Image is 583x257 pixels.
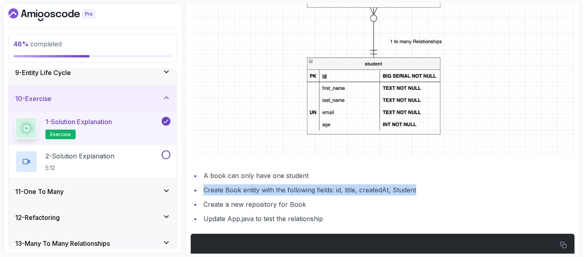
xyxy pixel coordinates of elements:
span: completed [14,40,62,48]
button: 13-Many To Many Relationships [9,231,177,256]
li: Create Book entity with the following fields: id, title, createdAt, Student [201,184,575,196]
button: 10-Exercise [9,86,177,111]
h3: 12 - Refactoring [15,213,60,222]
h3: 11 - One To Many [15,187,64,196]
h3: 10 - Exercise [15,94,51,103]
span: 48 % [14,40,29,48]
p: 2 - Solution Explanation [45,151,114,161]
p: 1 - Solution Explanation [45,117,112,127]
p: 5:12 [45,164,114,172]
h3: 9 - Entity Life Cycle [15,68,71,77]
li: Update App.java to test the relationship [201,213,575,224]
button: 2-Solution Explanation5:12 [15,150,170,173]
span: exercise [50,131,71,138]
a: Dashboard [8,8,113,21]
h3: 13 - Many To Many Relationships [15,239,110,248]
li: A book can only have one student [201,170,575,181]
button: 11-One To Many [9,179,177,204]
button: 9-Entity Life Cycle [9,60,177,85]
button: 12-Refactoring [9,205,177,230]
li: Create a new repository for Book [201,199,575,210]
button: 1-Solution Explanationexercise [15,117,170,139]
